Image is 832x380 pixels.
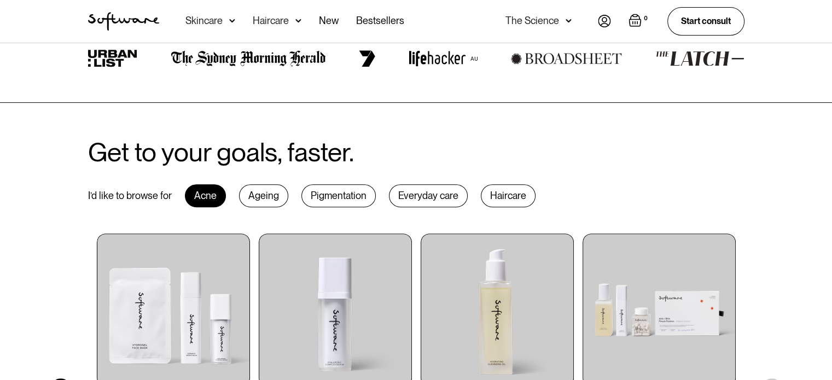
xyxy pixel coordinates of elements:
img: Software Logo [88,12,159,31]
img: lifehacker logo [409,50,478,67]
h2: Get to your goals, faster. [88,138,354,167]
div: The Science [505,15,559,26]
a: Start consult [667,7,744,35]
a: Open empty cart [629,14,650,29]
div: Haircare [481,184,536,207]
div: 0 [642,14,650,24]
div: Ageing [239,184,288,207]
img: broadsheet logo [511,52,622,65]
img: urban list logo [88,50,138,67]
div: Pigmentation [301,184,376,207]
div: Skincare [185,15,223,26]
img: arrow down [295,15,301,26]
img: the Sydney morning herald logo [171,50,326,67]
a: home [88,12,159,31]
img: arrow down [229,15,235,26]
div: I’d like to browse for [88,190,172,202]
div: Acne [185,184,226,207]
img: arrow down [566,15,572,26]
img: the latch logo [655,51,744,66]
div: Haircare [253,15,289,26]
div: Everyday care [389,184,468,207]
